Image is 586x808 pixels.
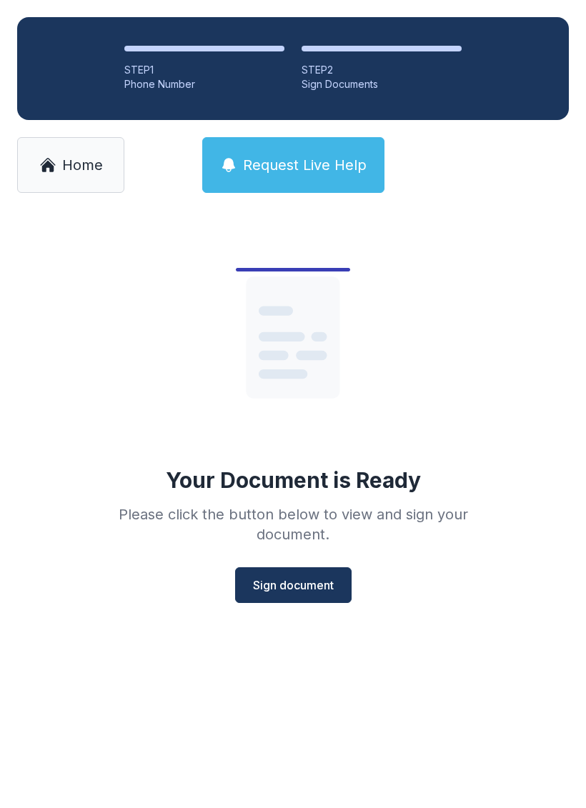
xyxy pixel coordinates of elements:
div: Please click the button below to view and sign your document. [87,504,499,544]
div: Phone Number [124,77,284,91]
span: Request Live Help [243,155,367,175]
div: Sign Documents [302,77,462,91]
div: STEP 2 [302,63,462,77]
span: Sign document [253,577,334,594]
div: STEP 1 [124,63,284,77]
span: Home [62,155,103,175]
div: Your Document is Ready [166,467,421,493]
